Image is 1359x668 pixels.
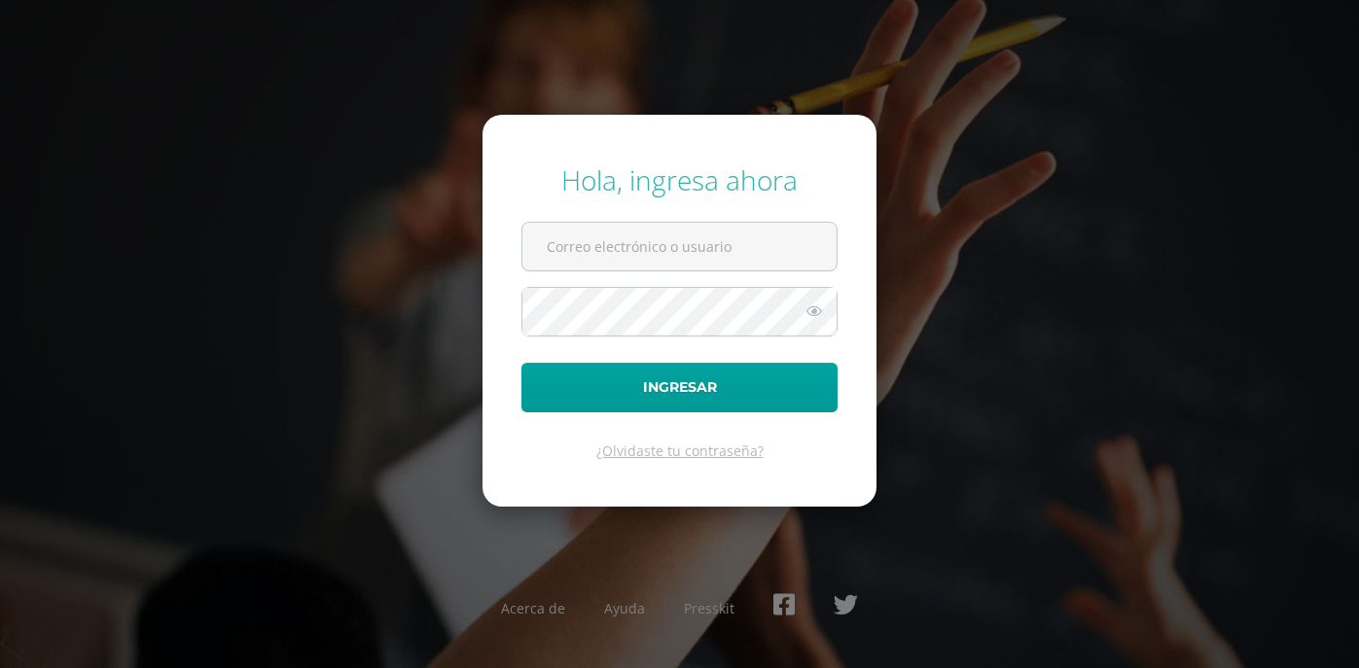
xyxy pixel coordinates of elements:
[522,223,837,270] input: Correo electrónico o usuario
[521,363,838,412] button: Ingresar
[604,599,645,617] a: Ayuda
[501,599,565,617] a: Acerca de
[521,161,838,198] div: Hola, ingresa ahora
[684,599,734,617] a: Presskit
[596,441,764,460] a: ¿Olvidaste tu contraseña?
